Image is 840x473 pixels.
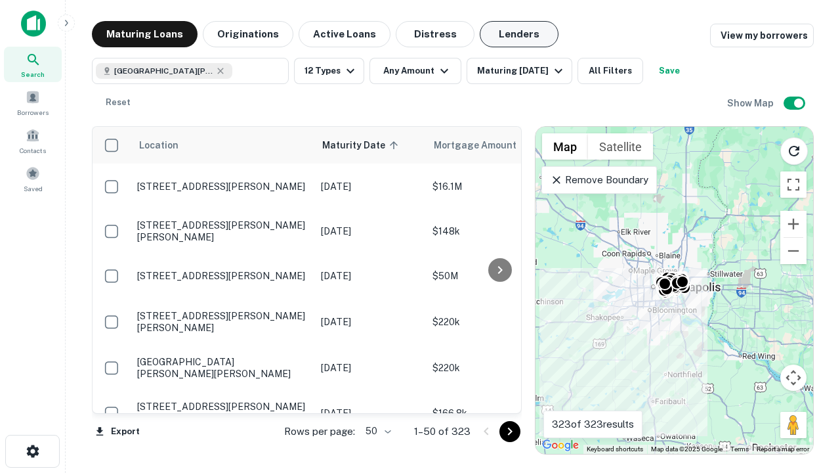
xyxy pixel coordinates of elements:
[727,96,776,110] h6: Show Map
[314,127,426,164] th: Maturity Date
[552,417,634,432] p: 323 of 323 results
[432,269,564,283] p: $50M
[4,161,62,196] a: Saved
[137,270,308,282] p: [STREET_ADDRESS][PERSON_NAME]
[780,137,808,165] button: Reload search area
[774,326,840,389] iframe: Chat Widget
[20,145,46,156] span: Contacts
[369,58,461,84] button: Any Amount
[780,238,807,264] button: Zoom out
[780,171,807,198] button: Toggle fullscreen view
[480,21,558,47] button: Lenders
[137,401,308,424] p: [STREET_ADDRESS][PERSON_NAME][PERSON_NAME]
[321,269,419,283] p: [DATE]
[432,406,564,420] p: $166.8k
[294,58,364,84] button: 12 Types
[321,406,419,420] p: [DATE]
[138,137,178,153] span: Location
[24,183,43,194] span: Saved
[4,47,62,82] a: Search
[432,224,564,238] p: $148k
[396,21,474,47] button: Distress
[203,21,293,47] button: Originations
[780,211,807,237] button: Zoom in
[588,133,653,160] button: Show satellite imagery
[434,137,534,153] span: Mortgage Amount
[137,356,308,380] p: [GEOGRAPHIC_DATA][PERSON_NAME][PERSON_NAME]
[550,172,648,188] p: Remove Boundary
[321,315,419,329] p: [DATE]
[535,127,813,454] div: 0 0
[284,424,355,439] p: Rows per page:
[92,422,143,441] button: Export
[92,21,198,47] button: Maturing Loans
[539,437,582,454] a: Open this area in Google Maps (opens a new window)
[477,63,566,79] div: Maturing [DATE]
[467,58,572,84] button: Maturing [DATE]
[577,58,643,84] button: All Filters
[587,445,643,454] button: Keyboard shortcuts
[321,179,419,194] p: [DATE]
[780,412,807,438] button: Drag Pegman onto the map to open Street View
[426,127,570,164] th: Mortgage Amount
[539,437,582,454] img: Google
[17,107,49,118] span: Borrowers
[360,422,393,441] div: 50
[730,445,749,453] a: Terms (opens in new tab)
[432,179,564,194] p: $16.1M
[322,137,402,153] span: Maturity Date
[21,69,45,79] span: Search
[137,310,308,334] p: [STREET_ADDRESS][PERSON_NAME][PERSON_NAME]
[651,445,723,453] span: Map data ©2025 Google
[321,361,419,375] p: [DATE]
[21,11,46,37] img: capitalize-icon.png
[321,224,419,238] p: [DATE]
[414,424,471,439] p: 1–50 of 323
[131,127,314,164] th: Location
[757,445,809,453] a: Report a map error
[648,58,690,84] button: Save your search to get updates of matches that match your search criteria.
[710,24,814,47] a: View my borrowers
[432,315,564,329] p: $220k
[114,65,213,77] span: [GEOGRAPHIC_DATA][PERSON_NAME], [GEOGRAPHIC_DATA], [GEOGRAPHIC_DATA]
[299,21,390,47] button: Active Loans
[542,133,588,160] button: Show street map
[4,85,62,120] a: Borrowers
[137,219,308,243] p: [STREET_ADDRESS][PERSON_NAME][PERSON_NAME]
[432,361,564,375] p: $220k
[4,123,62,158] a: Contacts
[137,181,308,192] p: [STREET_ADDRESS][PERSON_NAME]
[97,89,139,116] button: Reset
[499,421,520,442] button: Go to next page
